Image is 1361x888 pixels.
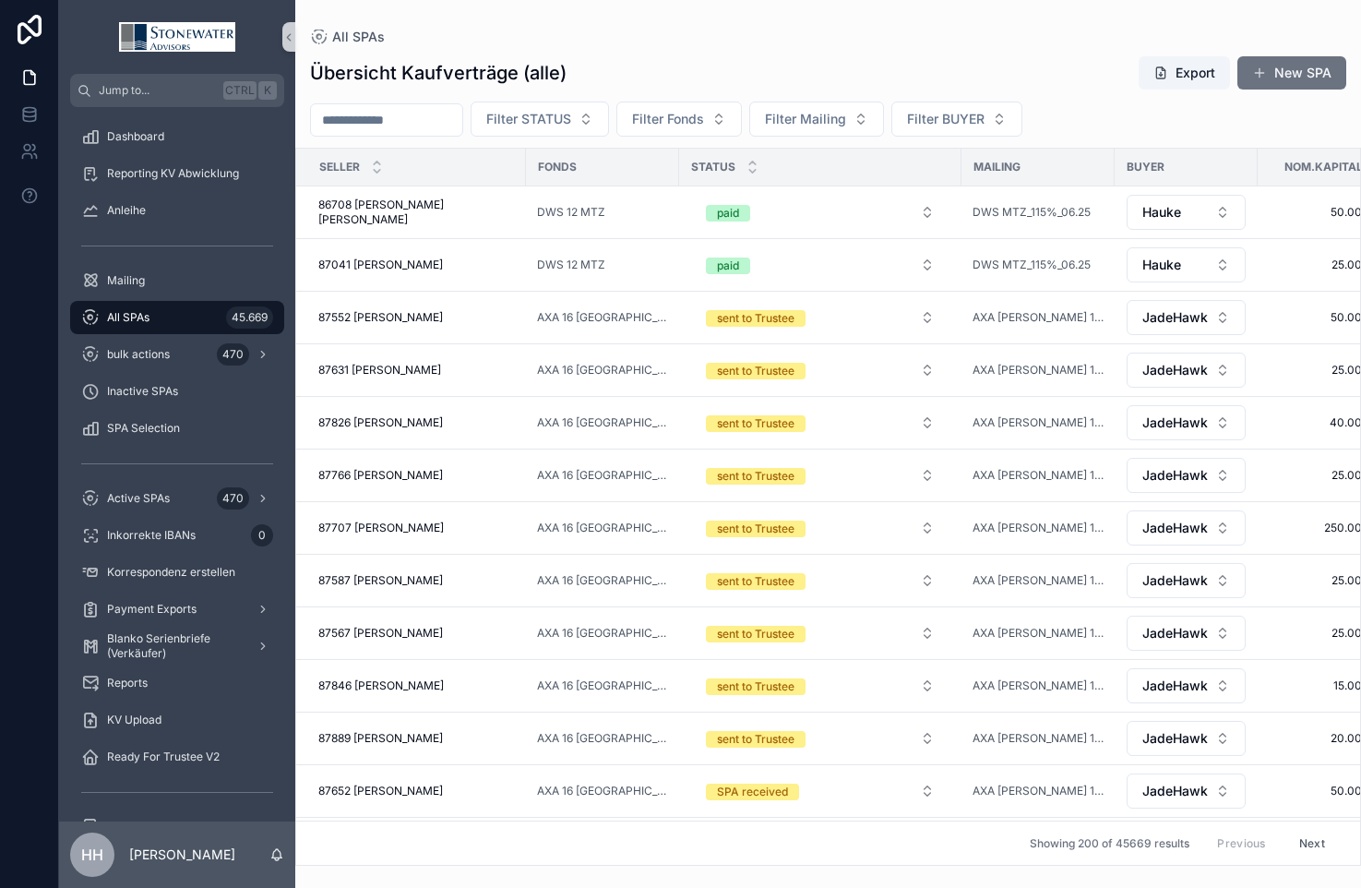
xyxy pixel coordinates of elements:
[318,415,515,430] a: 87826 [PERSON_NAME]
[70,703,284,737] a: KV Upload
[119,22,235,52] img: App logo
[70,264,284,297] a: Mailing
[537,205,605,220] a: DWS 12 MTZ
[1142,256,1181,274] span: Hauke
[217,343,249,366] div: 470
[690,353,950,388] a: Select Button
[107,203,146,218] span: Anleihe
[1126,352,1247,389] a: Select Button
[318,626,515,641] a: 87567 [PERSON_NAME]
[537,573,668,588] a: AXA 16 [GEOGRAPHIC_DATA]
[690,616,950,651] a: Select Button
[107,528,196,543] span: Inkorrekte IBANs
[1126,562,1247,599] a: Select Button
[717,784,788,800] div: SPA received
[1127,616,1246,651] button: Select Button
[1286,829,1338,858] button: Next
[537,468,668,483] a: AXA 16 [GEOGRAPHIC_DATA]
[691,774,949,808] button: Select Button
[537,678,668,693] a: AXA 16 [GEOGRAPHIC_DATA]
[1142,677,1208,695] span: JadeHawk
[537,310,668,325] a: AXA 16 [GEOGRAPHIC_DATA]
[1127,458,1246,493] button: Select Button
[1127,300,1246,335] button: Select Button
[632,110,704,128] span: Filter Fonds
[486,110,571,128] span: Filter STATUS
[223,81,257,100] span: Ctrl
[973,205,1104,220] a: DWS MTZ_115%_06.25
[537,205,668,220] a: DWS 12 MTZ
[70,482,284,515] a: Active SPAs470
[690,774,950,809] a: Select Button
[1142,361,1208,379] span: JadeHawk
[318,468,443,483] span: 87766 [PERSON_NAME]
[973,521,1104,535] span: AXA [PERSON_NAME] 16_12%_07.25
[537,626,668,641] a: AXA 16 [GEOGRAPHIC_DATA]
[318,678,444,693] span: 87846 [PERSON_NAME]
[717,626,794,642] div: sent to Trustee
[1142,414,1208,432] span: JadeHawk
[251,524,273,546] div: 0
[538,160,577,174] span: Fonds
[318,363,515,378] a: 87631 [PERSON_NAME]
[749,102,884,137] button: Select Button
[332,28,385,46] span: All SPAs
[973,205,1091,220] a: DWS MTZ_115%_06.25
[310,60,567,86] h1: Übersicht Kaufverträge (alle)
[107,491,170,506] span: Active SPAs
[690,721,950,756] a: Select Button
[973,731,1104,746] a: AXA [PERSON_NAME] 16_12%_07.25
[973,310,1104,325] a: AXA [PERSON_NAME] 16_12%_07.25
[318,258,443,272] span: 87041 [PERSON_NAME]
[318,678,515,693] a: 87846 [PERSON_NAME]
[717,678,794,695] div: sent to Trustee
[318,731,515,746] a: 87889 [PERSON_NAME]
[70,194,284,227] a: Anleihe
[1142,203,1181,222] span: Hauke
[537,731,668,746] a: AXA 16 [GEOGRAPHIC_DATA]
[107,347,170,362] span: bulk actions
[691,354,949,387] button: Select Button
[70,556,284,589] a: Korrespondenz erstellen
[691,564,949,597] button: Select Button
[616,102,742,137] button: Select Button
[973,573,1104,588] a: AXA [PERSON_NAME] 16_12%_07.25
[1142,782,1208,800] span: JadeHawk
[1142,308,1208,327] span: JadeHawk
[973,258,1091,272] a: DWS MTZ_115%_06.25
[1126,510,1247,546] a: Select Button
[973,468,1104,483] span: AXA [PERSON_NAME] 16_12%_07.25
[973,415,1104,430] a: AXA [PERSON_NAME] 16_12%_07.25
[70,375,284,408] a: Inactive SPAs
[70,740,284,774] a: Ready For Trustee V2
[973,626,1104,641] a: AXA [PERSON_NAME] 16_12%_07.25
[1126,246,1247,283] a: Select Button
[690,563,950,598] a: Select Button
[690,300,950,335] a: Select Button
[717,731,794,748] div: sent to Trustee
[691,511,949,545] button: Select Button
[70,338,284,371] a: bulk actions470
[717,363,794,379] div: sent to Trustee
[537,415,668,430] a: AXA 16 [GEOGRAPHIC_DATA]
[70,810,284,844] a: Fund Selection
[1142,571,1208,590] span: JadeHawk
[318,363,441,378] span: 87631 [PERSON_NAME]
[1127,721,1246,756] button: Select Button
[70,630,284,663] a: Blanko Serienbriefe (Verkäufer)
[81,844,103,866] span: HH
[717,521,794,537] div: sent to Trustee
[537,258,605,272] a: DWS 12 MTZ
[129,846,235,864] p: [PERSON_NAME]
[318,784,515,798] a: 87652 [PERSON_NAME]
[537,363,668,378] a: AXA 16 [GEOGRAPHIC_DATA]
[717,415,794,432] div: sent to Trustee
[226,306,273,329] div: 45.669
[319,160,360,174] span: SELLER
[1126,720,1247,757] a: Select Button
